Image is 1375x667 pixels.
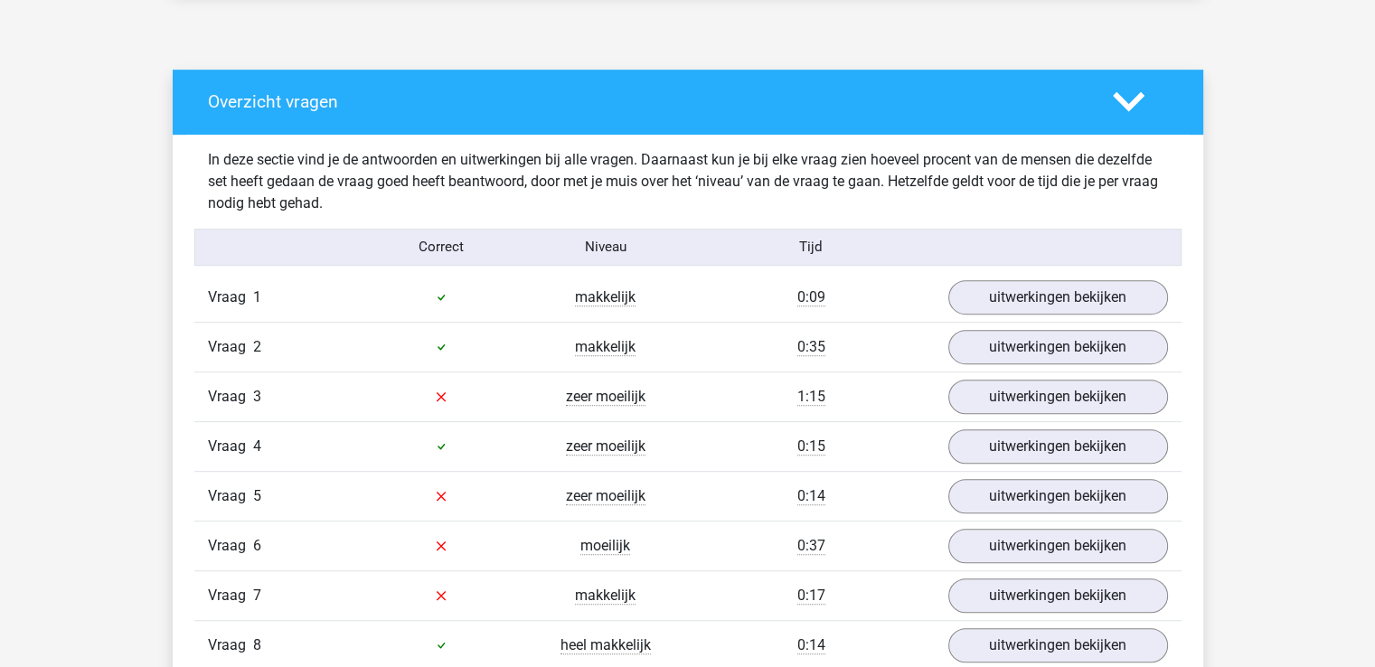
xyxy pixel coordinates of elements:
[948,479,1168,513] a: uitwerkingen bekijken
[687,237,934,258] div: Tijd
[566,437,645,456] span: zeer moeilijk
[566,388,645,406] span: zeer moeilijk
[797,636,825,654] span: 0:14
[208,287,253,308] span: Vraag
[523,237,688,258] div: Niveau
[580,537,630,555] span: moeilijk
[253,437,261,455] span: 4
[797,537,825,555] span: 0:37
[566,487,645,505] span: zeer moeilijk
[194,149,1182,214] div: In deze sectie vind je de antwoorden en uitwerkingen bij alle vragen. Daarnaast kun je bij elke v...
[253,587,261,604] span: 7
[208,535,253,557] span: Vraag
[253,388,261,405] span: 3
[253,636,261,653] span: 8
[948,380,1168,414] a: uitwerkingen bekijken
[359,237,523,258] div: Correct
[208,485,253,507] span: Vraag
[208,634,253,656] span: Vraag
[575,338,636,356] span: makkelijk
[560,636,651,654] span: heel makkelijk
[797,587,825,605] span: 0:17
[208,91,1086,112] h4: Overzicht vragen
[948,280,1168,315] a: uitwerkingen bekijken
[797,288,825,306] span: 0:09
[948,529,1168,563] a: uitwerkingen bekijken
[575,288,636,306] span: makkelijk
[253,487,261,504] span: 5
[948,578,1168,613] a: uitwerkingen bekijken
[948,429,1168,464] a: uitwerkingen bekijken
[208,386,253,408] span: Vraag
[253,288,261,305] span: 1
[575,587,636,605] span: makkelijk
[253,537,261,554] span: 6
[797,388,825,406] span: 1:15
[253,338,261,355] span: 2
[208,585,253,606] span: Vraag
[797,487,825,505] span: 0:14
[797,437,825,456] span: 0:15
[208,436,253,457] span: Vraag
[208,336,253,358] span: Vraag
[948,628,1168,662] a: uitwerkingen bekijken
[797,338,825,356] span: 0:35
[948,330,1168,364] a: uitwerkingen bekijken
